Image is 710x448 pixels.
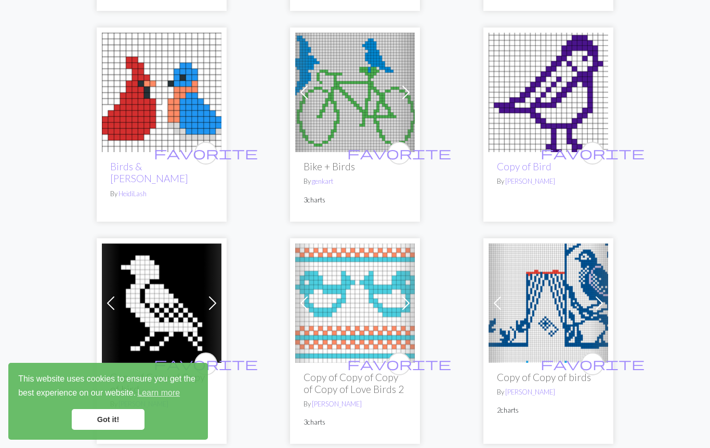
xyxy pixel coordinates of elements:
span: favorite [541,356,645,372]
img: Bike + Birds [295,33,415,152]
i: favourite [541,143,645,164]
a: Chickadee [489,86,608,96]
p: By [304,177,406,186]
button: favourite [581,352,604,375]
a: [PERSON_NAME] [505,177,555,185]
a: birds [489,297,608,307]
button: favourite [388,142,411,165]
h2: Copy of Copy of birds [497,371,600,383]
img: Love Birds 2 [295,243,415,363]
img: Birds & Holly [102,33,221,152]
a: dismiss cookie message [72,409,144,430]
div: cookieconsent [8,363,208,440]
button: favourite [194,142,217,165]
h2: Copy of Copy of Copy of Copy of Love Birds 2 [304,371,406,395]
button: favourite [388,352,411,375]
a: learn more about cookies [136,385,181,401]
p: 3 charts [304,195,406,205]
span: favorite [154,356,258,372]
a: Copy of Bird [497,160,551,172]
img: birds [489,243,608,363]
i: favourite [541,354,645,374]
a: Love Birds 2 [295,297,415,307]
h2: Bike + Birds [304,160,406,172]
p: By [110,189,213,199]
button: favourite [194,352,217,375]
a: Birds & [PERSON_NAME] [110,160,188,184]
img: Chickadee [489,33,608,152]
span: This website uses cookies to ensure you get the best experience on our website. [18,373,198,401]
i: favourite [347,354,451,374]
span: favorite [154,145,258,161]
a: Birds & Holly [102,86,221,96]
a: [PERSON_NAME] [312,400,362,408]
a: Bike + Birds [295,86,415,96]
button: favourite [581,142,604,165]
span: favorite [347,356,451,372]
i: favourite [154,143,258,164]
a: [PERSON_NAME] [505,388,555,396]
a: HeidiLash [119,189,147,198]
img: bird 18 [102,243,221,363]
span: favorite [541,145,645,161]
p: 2 charts [497,405,600,415]
a: bird 18 [102,297,221,307]
a: genkart [312,177,333,185]
p: 3 charts [304,417,406,427]
p: By [497,177,600,186]
p: By [304,399,406,409]
i: favourite [154,354,258,374]
p: By [497,387,600,397]
i: favourite [347,143,451,164]
span: favorite [347,145,451,161]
